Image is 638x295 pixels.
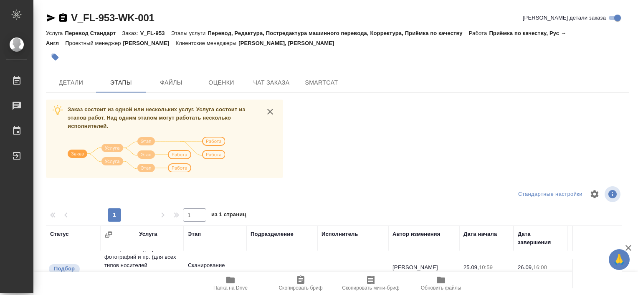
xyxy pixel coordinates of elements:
p: [PERSON_NAME], [PERSON_NAME] [238,40,340,46]
p: 26.09, [518,264,533,270]
button: Обновить файлы [406,272,476,295]
span: Этапы [101,77,141,88]
div: Этап [188,230,201,238]
button: Скопировать бриф [266,272,336,295]
span: 🙏 [612,251,626,268]
span: Скопировать бриф [278,285,322,291]
div: Исполнитель [322,230,358,238]
button: close [264,105,276,118]
p: Проектный менеджер [65,40,123,46]
p: Этапы услуги [171,30,208,36]
span: Папка на Drive [213,285,248,291]
p: Сканирование документов, фотографий и... [188,261,242,286]
p: 25.09, [463,264,479,270]
div: Дата завершения [518,230,564,247]
p: Услуга [46,30,65,36]
span: Посмотреть информацию [605,186,622,202]
span: Детали [51,77,91,88]
button: 🙏 [609,249,630,270]
button: Скопировать ссылку [58,13,68,23]
span: Скопировать мини-бриф [342,285,399,291]
span: Оценки [201,77,241,88]
span: Заказ состоит из одной или нескольких услуг. Услуга состоит из этапов работ. Над одним этапом мог... [68,106,245,129]
p: V_FL-953 [140,30,171,36]
a: V_FL-953-WK-001 [71,12,154,23]
div: Дата начала [463,230,497,238]
span: Файлы [151,77,191,88]
div: Подразделение [251,230,294,238]
td: [PERSON_NAME] [388,259,459,288]
span: из 1 страниц [211,210,246,222]
span: [PERSON_NAME] детали заказа [523,14,606,22]
div: split button [516,188,585,201]
p: Подбор [54,265,75,273]
button: Сгруппировать [104,230,113,239]
div: Статус [50,230,69,238]
button: Скопировать ссылку для ЯМессенджера [46,13,56,23]
span: SmartCat [301,77,342,88]
p: 16:00 [533,264,547,270]
button: Папка на Drive [195,272,266,295]
div: Услуга [139,230,157,238]
p: Перевод Стандарт [65,30,122,36]
p: [PERSON_NAME] [123,40,176,46]
p: Заказ: [122,30,140,36]
p: Работа [469,30,489,36]
span: Настроить таблицу [585,184,605,204]
span: Чат заказа [251,77,291,88]
button: Скопировать мини-бриф [336,272,406,295]
button: Добавить тэг [46,48,64,66]
p: Перевод, Редактура, Постредактура машинного перевода, Корректура, Приёмка по качеству [208,30,468,36]
div: Автор изменения [392,230,440,238]
p: Клиентские менеджеры [176,40,239,46]
span: Обновить файлы [421,285,461,291]
p: 10:59 [479,264,493,270]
